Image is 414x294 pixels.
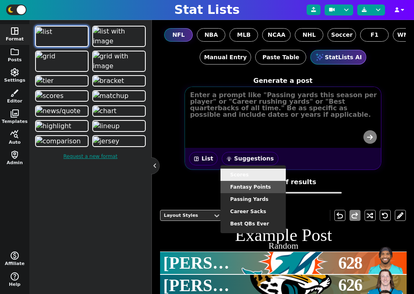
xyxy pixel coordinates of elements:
span: query_stats [10,129,20,139]
img: tier [36,76,53,86]
span: [PERSON_NAME] [163,254,238,273]
h5: Generate a post [185,77,381,85]
span: settings [10,67,20,77]
img: bracket [93,76,124,86]
ul: Menu [220,165,286,233]
span: brush [10,88,20,98]
button: space_dashboardList [189,152,218,165]
span: redo [350,211,360,220]
img: highlight [36,121,71,131]
span: undo [335,211,345,220]
h1: Example Post [160,226,407,244]
img: lineup [93,121,120,131]
span: NBA [205,31,218,39]
span: 628 [338,250,362,276]
span: F1 [371,31,378,39]
li: Passing Yards [220,193,286,205]
span: wb_incandescent [226,156,232,162]
img: comparison [36,136,80,146]
button: Manual Entry [200,50,252,65]
h1: Stat Lists [174,2,240,17]
span: NCAA [267,31,285,39]
img: grid with image [93,51,145,71]
span: space_dashboard [194,156,199,162]
img: jersey [93,136,120,146]
div: Layout Styles [164,212,209,219]
span: NHL [303,31,316,39]
li: Best QBs Ever [220,218,286,230]
img: news/quote [36,106,80,116]
span: shield_person [10,150,20,160]
span: monetization_on [10,251,20,261]
button: redo [349,210,361,221]
img: list [36,27,52,37]
img: grid [36,51,55,61]
button: undo [334,210,345,221]
img: matchup [93,91,129,101]
img: chart [93,106,117,116]
span: photo_library [10,109,20,118]
a: Request a new format [33,149,147,164]
img: list with image [93,27,145,46]
li: Career Sacks [220,205,286,218]
span: NFL [172,31,185,39]
button: StatLists AI [310,50,366,65]
button: Paste Table [255,50,306,65]
span: Soccer [331,31,353,39]
span: help [10,272,20,281]
span: folder [10,47,20,57]
h2: Random [160,242,407,251]
li: Fantasy Points [220,181,286,193]
span: MLB [237,31,251,39]
li: Scores [220,169,286,181]
button: wb_incandescentSuggestions [222,152,278,165]
img: scores [36,91,63,101]
span: space_dashboard [10,26,20,36]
